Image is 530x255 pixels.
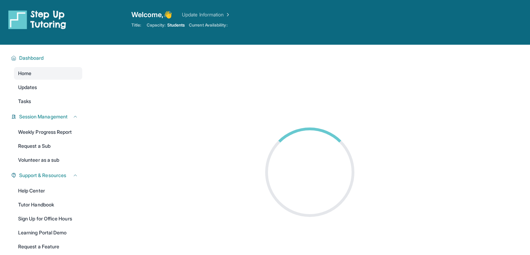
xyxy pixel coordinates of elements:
[18,84,37,91] span: Updates
[14,67,82,80] a: Home
[224,11,231,18] img: Chevron Right
[14,140,82,152] a: Request a Sub
[18,70,31,77] span: Home
[131,10,172,20] span: Welcome, 👋
[14,226,82,239] a: Learning Portal Demo
[167,22,185,28] span: Students
[14,126,82,138] a: Weekly Progress Report
[14,198,82,211] a: Tutor Handbook
[14,212,82,225] a: Sign Up for Office Hours
[14,184,82,197] a: Help Center
[14,154,82,166] a: Volunteer as a sub
[182,11,231,18] a: Update Information
[16,54,78,61] button: Dashboard
[14,95,82,108] a: Tasks
[14,240,82,253] a: Request a Feature
[18,98,31,105] span: Tasks
[147,22,166,28] span: Capacity:
[8,10,66,29] img: logo
[19,54,44,61] span: Dashboard
[19,172,66,179] span: Support & Resources
[16,113,78,120] button: Session Management
[19,113,68,120] span: Session Management
[14,81,82,94] a: Updates
[189,22,227,28] span: Current Availability:
[16,172,78,179] button: Support & Resources
[131,22,141,28] span: Title:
